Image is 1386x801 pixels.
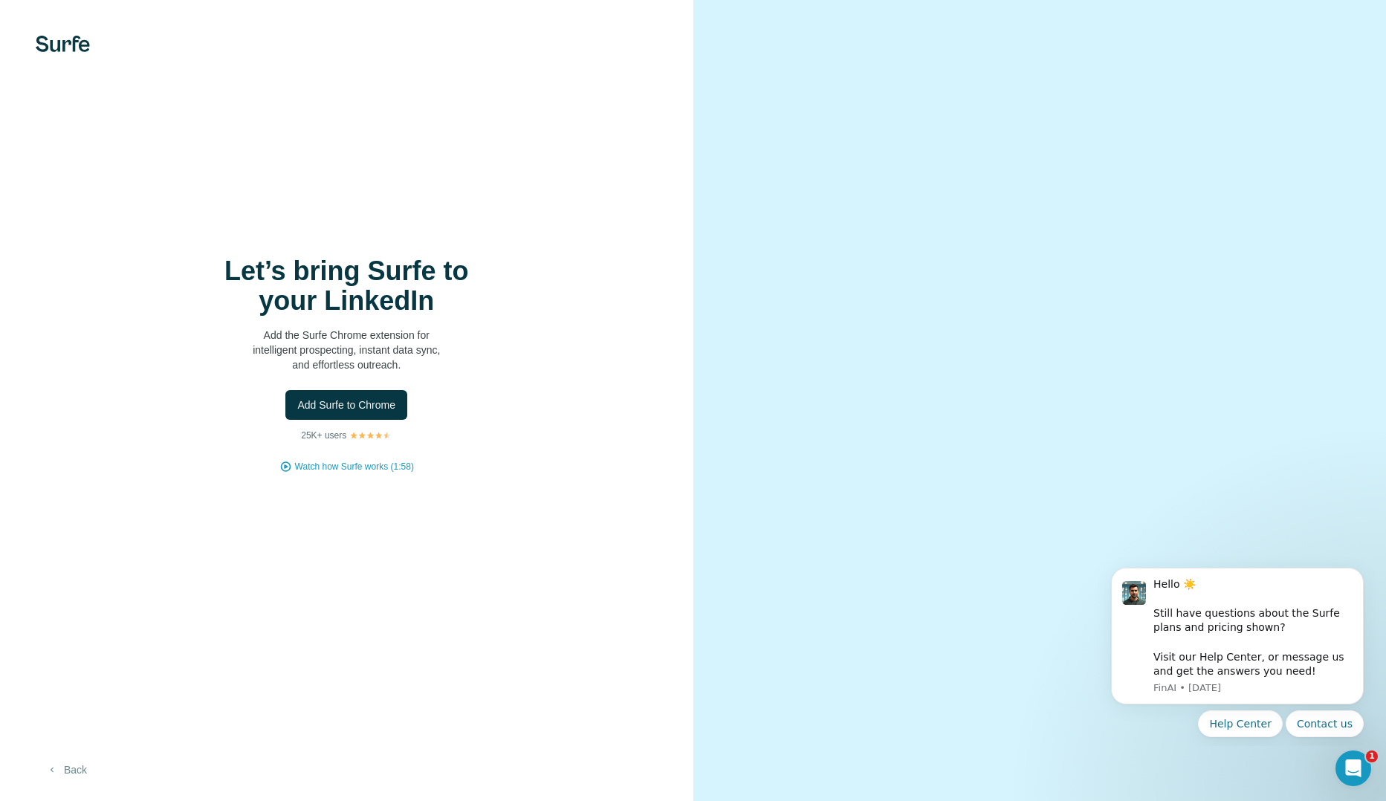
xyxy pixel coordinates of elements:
iframe: Intercom notifications message [1089,554,1386,746]
img: Rating Stars [349,431,392,440]
iframe: Intercom live chat [1335,750,1371,786]
button: Add Surfe to Chrome [285,390,407,420]
button: Back [36,756,97,783]
img: Surfe's logo [36,36,90,52]
span: Add Surfe to Chrome [297,398,395,412]
span: 1 [1366,750,1378,762]
p: Add the Surfe Chrome extension for intelligent prospecting, instant data sync, and effortless out... [198,328,495,372]
h1: Let’s bring Surfe to your LinkedIn [198,256,495,316]
button: Watch how Surfe works (1:58) [295,460,414,473]
p: 25K+ users [301,429,346,442]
